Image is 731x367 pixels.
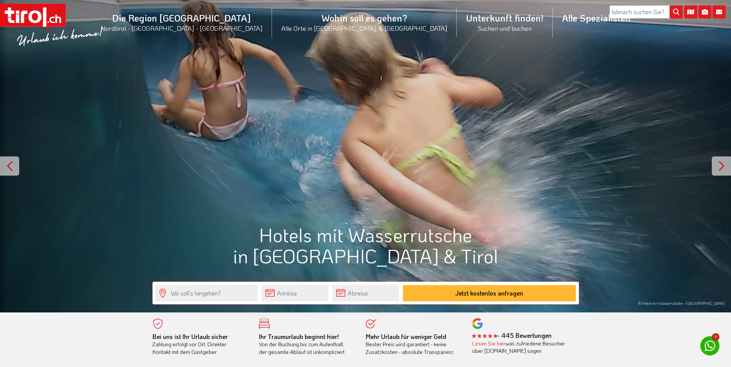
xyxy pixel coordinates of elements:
i: Karte öffnen [684,5,697,18]
input: Anreise [262,285,328,301]
input: Wo soll's hingehen? [156,285,258,301]
small: Nordtirol - [GEOGRAPHIC_DATA] - [GEOGRAPHIC_DATA] [101,24,263,32]
div: Von der Buchung bis zum Aufenthalt, der gesamte Ablauf ist unkompliziert [259,333,354,356]
a: Lesen Sie hier [472,340,506,347]
i: Fotogalerie [698,5,711,18]
b: Mehr Urlaub für weniger Geld [366,332,446,340]
small: Suchen und buchen [466,24,544,32]
div: Zahlung erfolgt vor Ort. Direkter Kontakt mit dem Gastgeber [152,333,248,356]
h1: Hotels mit Wasserrutsche in [GEOGRAPHIC_DATA] & Tirol [152,224,579,266]
input: Wonach suchen Sie? [610,5,683,18]
a: 1 [700,336,719,355]
a: Unterkunft finden!Suchen und buchen [457,3,553,41]
b: - 445 Bewertungen [472,331,552,339]
b: Bei uns ist Ihr Urlaub sicher [152,332,228,340]
a: Wohin soll es gehen?Alle Orte in [GEOGRAPHIC_DATA] & [GEOGRAPHIC_DATA] [272,3,457,41]
a: Die Region [GEOGRAPHIC_DATA]Nordtirol - [GEOGRAPHIC_DATA] - [GEOGRAPHIC_DATA] [91,3,272,41]
i: Kontakt [713,5,726,18]
button: Jetzt kostenlos anfragen [403,285,576,301]
div: Bester Preis wird garantiert - keine Zusatzkosten - absolute Transparenz [366,333,461,356]
a: Alle Spezialisten [553,3,640,32]
span: 1 [712,333,719,341]
div: was zufriedene Besucher über [DOMAIN_NAME] sagen [472,340,567,355]
b: Ihr Traumurlaub beginnt hier! [259,332,339,340]
small: Alle Orte in [GEOGRAPHIC_DATA] & [GEOGRAPHIC_DATA] [281,24,448,32]
input: Abreise [332,285,399,301]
